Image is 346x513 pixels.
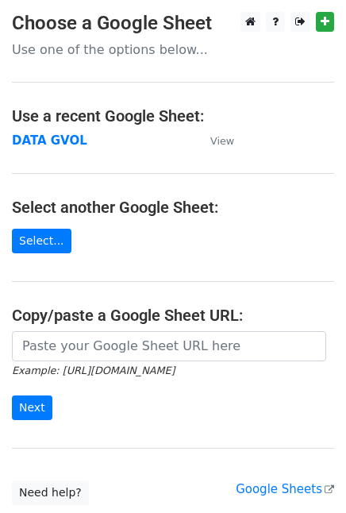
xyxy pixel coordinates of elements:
a: Select... [12,229,71,253]
a: Need help? [12,480,89,505]
input: Next [12,395,52,420]
h4: Select another Google Sheet: [12,198,334,217]
a: Google Sheets [236,482,334,496]
small: Example: [URL][DOMAIN_NAME] [12,364,175,376]
input: Paste your Google Sheet URL here [12,331,326,361]
p: Use one of the options below... [12,41,334,58]
h4: Copy/paste a Google Sheet URL: [12,306,334,325]
small: View [210,135,234,147]
h4: Use a recent Google Sheet: [12,106,334,125]
h3: Choose a Google Sheet [12,12,334,35]
a: DATA GVOL [12,133,87,148]
a: View [194,133,234,148]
